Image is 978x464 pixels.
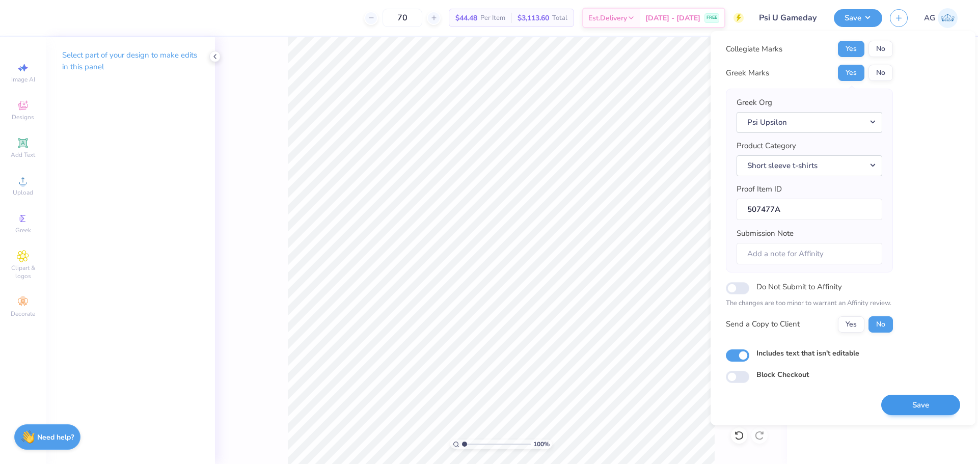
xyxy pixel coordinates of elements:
[15,226,31,234] span: Greek
[838,316,864,333] button: Yes
[834,9,882,27] button: Save
[11,310,35,318] span: Decorate
[924,8,958,28] a: AG
[726,298,893,309] p: The changes are too minor to warrant an Affinity review.
[756,348,859,359] label: Includes text that isn't editable
[518,13,549,23] span: $3,113.60
[383,9,422,27] input: – –
[726,43,782,55] div: Collegiate Marks
[707,14,717,21] span: FREE
[645,13,700,23] span: [DATE] - [DATE]
[726,67,769,79] div: Greek Marks
[737,112,882,133] button: Psi Upsilon
[868,65,893,81] button: No
[881,395,960,416] button: Save
[37,432,74,442] strong: Need help?
[552,13,567,23] span: Total
[737,243,882,265] input: Add a note for Affinity
[838,65,864,81] button: Yes
[5,264,41,280] span: Clipart & logos
[11,75,35,84] span: Image AI
[11,151,35,159] span: Add Text
[737,155,882,176] button: Short sleeve t-shirts
[480,13,505,23] span: Per Item
[838,41,864,57] button: Yes
[751,8,826,28] input: Untitled Design
[737,140,796,152] label: Product Category
[62,49,199,73] p: Select part of your design to make edits in this panel
[533,440,550,449] span: 100 %
[13,188,33,197] span: Upload
[726,318,800,330] div: Send a Copy to Client
[938,8,958,28] img: Aljosh Eyron Garcia
[868,316,893,333] button: No
[588,13,627,23] span: Est. Delivery
[737,97,772,108] label: Greek Org
[756,280,842,293] label: Do Not Submit to Affinity
[737,228,794,239] label: Submission Note
[868,41,893,57] button: No
[756,369,809,380] label: Block Checkout
[12,113,34,121] span: Designs
[737,183,782,195] label: Proof Item ID
[455,13,477,23] span: $44.48
[924,12,935,24] span: AG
